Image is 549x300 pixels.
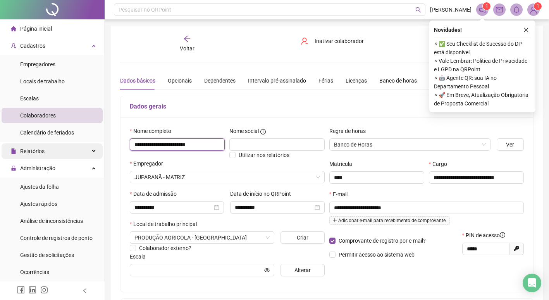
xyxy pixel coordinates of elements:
div: Férias [318,76,333,85]
div: Dados básicos [120,76,155,85]
span: Colaboradores [20,112,56,119]
span: PRODUÇÃO AGRICOLA - MORRO ALTO [134,232,270,243]
span: 1 [485,3,488,9]
span: info-circle [500,232,505,238]
span: Calendário de feriados [20,129,74,136]
span: Locais de trabalho [20,78,65,84]
span: mail [496,6,503,13]
span: Relatórios [20,148,45,154]
span: Novidades ! [434,26,462,34]
button: Alterar [281,264,325,276]
span: Cadastros [20,43,45,49]
div: Dependentes [204,76,236,85]
label: Nome completo [130,127,176,135]
label: Matrícula [329,160,357,168]
span: info-circle [260,129,266,134]
span: Criar [297,233,308,242]
sup: 1 [483,2,490,10]
img: 85736 [528,4,539,16]
span: [PERSON_NAME] [430,5,472,14]
h5: Dados gerais [130,102,524,111]
label: Escala [130,252,151,261]
span: Página inicial [20,26,52,32]
span: close [523,27,529,33]
span: facebook [17,286,25,294]
span: user-delete [301,37,308,45]
span: Controle de registros de ponto [20,235,93,241]
label: Empregador [130,159,168,168]
span: ⚬ Vale Lembrar: Política de Privacidade e LGPD na QRPoint [434,57,531,74]
span: Colaborador externo? [139,245,191,251]
span: arrow-left [183,35,191,43]
span: ⚬ 🤖 Agente QR: sua IA no Departamento Pessoal [434,74,531,91]
span: ⚬ 🚀 Em Breve, Atualização Obrigatória de Proposta Comercial [434,91,531,108]
span: user-add [11,43,16,48]
button: Criar [281,231,325,244]
button: Inativar colaborador [295,35,370,47]
span: search [415,7,421,13]
span: Ver [506,140,514,149]
span: file [11,148,16,154]
span: ⚬ ✅ Seu Checklist de Sucesso do DP está disponível [434,40,531,57]
div: Open Intercom Messenger [523,274,541,292]
label: Data de início no QRPoint [230,190,296,198]
span: home [11,26,16,31]
span: Gestão de solicitações [20,252,74,258]
button: Ver [497,138,524,151]
span: Nome social [229,127,259,135]
span: instagram [40,286,48,294]
span: 1001 - UNIDADE MATRIZ - JUPARANÃ COMERCIAL AGRÍCOLA LTDA. [134,171,320,183]
label: Cargo [429,160,452,168]
span: Banco de Horas [334,139,486,150]
div: Licenças [346,76,367,85]
label: Local de trabalho principal [130,220,202,228]
span: notification [479,6,486,13]
span: 1 [537,3,539,9]
span: Ajustes rápidos [20,201,57,207]
span: linkedin [29,286,36,294]
span: Escalas [20,95,39,102]
span: Comprovante de registro por e-mail? [339,238,426,244]
span: Empregadores [20,61,55,67]
span: Ajustes da folha [20,184,59,190]
span: Inativar colaborador [315,37,364,45]
span: PIN de acesso [466,231,505,240]
span: eye [264,267,270,273]
span: left [82,288,88,293]
sup: Atualize o seu contato no menu Meus Dados [534,2,542,10]
div: Banco de horas [379,76,417,85]
label: E-mail [329,190,353,198]
span: Administração [20,165,55,171]
div: Intervalo pré-assinalado [248,76,306,85]
span: Alterar [294,266,311,274]
span: Análise de inconsistências [20,218,83,224]
span: Ocorrências [20,269,49,275]
span: Permitir acesso ao sistema web [339,252,415,258]
span: Voltar [180,45,194,52]
span: plus [332,218,337,222]
span: bell [513,6,520,13]
div: Opcionais [168,76,192,85]
span: lock [11,166,16,171]
label: Data de admissão [130,190,182,198]
span: Adicionar e-mail para recebimento de comprovante. [329,216,450,225]
span: Utilizar nos relatórios [239,152,289,158]
label: Regra de horas [329,127,371,135]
